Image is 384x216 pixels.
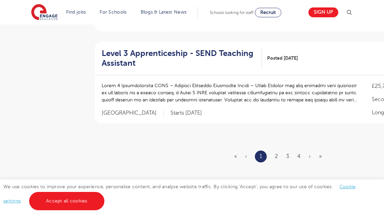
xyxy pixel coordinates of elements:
a: 1 [260,152,262,161]
a: Accept all cookies [29,192,104,210]
a: 3 [286,153,289,159]
span: Recruit [260,10,276,15]
a: Sign up [308,7,338,17]
a: Find jobs [66,9,86,15]
a: 4 [297,153,301,159]
a: Level 3 Apprenticeship - SEND Teaching Assistant [102,48,262,68]
a: Blogs & Latest News [141,9,187,15]
a: Next [309,153,311,159]
span: Posted [DATE] [267,55,298,62]
span: Schools looking for staff [210,10,254,15]
span: « [234,153,237,159]
a: For Schools [100,9,126,15]
a: 2 [275,153,278,159]
span: ‹ [245,153,247,159]
p: Starts [DATE] [170,110,202,117]
h2: Level 3 Apprenticeship - SEND Teaching Assistant [102,48,257,68]
p: Lorem 4 Ipsumdolorsita CONS – Adipisci Elitseddo Eiusmodte Incidi – Utlab Etdolor mag aliq enimad... [102,82,358,103]
span: [GEOGRAPHIC_DATA] [102,110,164,117]
img: Engage Education [31,4,58,21]
a: Recruit [255,8,281,17]
span: We use cookies to improve your experience, personalise content, and analyse website traffic. By c... [3,184,356,203]
a: Last [319,153,322,159]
